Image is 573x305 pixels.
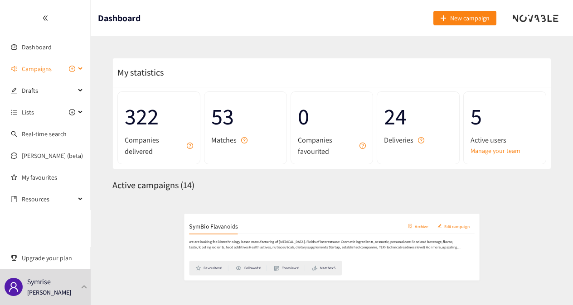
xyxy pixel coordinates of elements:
span: plus-circle [69,66,75,72]
span: Deliveries [384,134,413,146]
span: question-circle [359,143,366,149]
div: Chat-Widget [528,262,573,305]
button: plusNew campaign [433,11,496,25]
a: SymBio FlavanoidscontainerArchiveeditEdit campaignwe are looking for Biotechnology based manufact... [112,197,551,297]
iframe: Chat Widget [528,262,573,305]
span: Active users [471,134,506,146]
span: container [445,213,452,220]
li: Followed: 0 [189,274,235,282]
span: trophy [11,255,17,261]
span: plus-circle [69,109,75,115]
span: 322 [125,99,193,134]
span: Resources [22,190,75,208]
p: we are looking for Biotechnology based manufacturing of [MEDICAL_DATA]. Fields of interests are: ... [120,235,523,252]
a: Real-time search [22,130,67,138]
span: user [8,281,19,292]
span: question-circle [241,137,248,143]
span: New campaign [450,13,490,23]
h2: SymBio Flavanoids [120,210,192,222]
span: double-left [42,15,49,21]
span: Campaigns [22,60,52,78]
span: sound [11,66,17,72]
span: Companies favourited [298,134,355,157]
button: containerArchive [438,209,482,223]
span: Drafts [22,81,75,100]
span: Active campaigns ( 14 ) [112,179,194,191]
span: Companies delivered [125,134,182,157]
span: My statistics [113,67,164,78]
li: Favourites: 0 [130,274,178,282]
span: Matches [211,134,237,146]
li: To review: 0 [246,274,292,282]
span: Lists [22,103,34,121]
span: edit [489,213,495,220]
span: 0 [298,99,366,134]
span: question-circle [418,137,424,143]
a: Dashboard [22,43,52,51]
p: Symrise [27,276,51,287]
a: My favourites [22,168,83,186]
li: Matches: 5 [303,274,337,282]
span: plus [440,15,447,22]
span: 24 [384,99,452,134]
span: Archive [455,211,475,221]
span: Upgrade your plan [22,249,83,267]
span: unordered-list [11,109,17,115]
span: 53 [211,99,280,134]
a: Manage your team [471,146,539,156]
a: [PERSON_NAME] (beta) [22,152,83,160]
span: Edit campaign [499,211,537,221]
span: book [11,196,17,202]
span: edit [11,87,17,94]
span: question-circle [187,143,193,149]
button: editEdit campaign [482,209,544,223]
p: [PERSON_NAME] [27,287,71,297]
span: 5 [471,99,539,134]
